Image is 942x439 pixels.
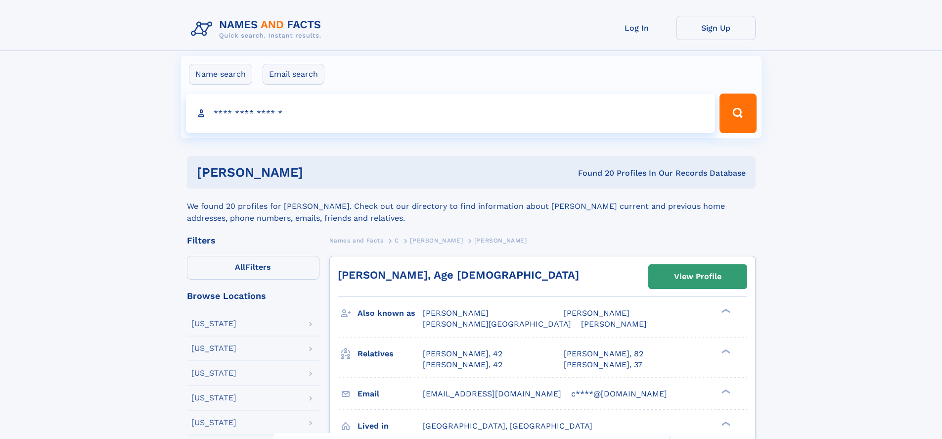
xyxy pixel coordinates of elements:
[719,308,731,314] div: ❯
[395,234,399,246] a: C
[410,237,463,244] span: [PERSON_NAME]
[191,320,236,328] div: [US_STATE]
[423,359,502,370] a: [PERSON_NAME], 42
[719,348,731,354] div: ❯
[329,234,384,246] a: Names and Facts
[186,94,716,133] input: search input
[187,16,329,43] img: Logo Names and Facts
[191,369,236,377] div: [US_STATE]
[263,64,324,85] label: Email search
[358,418,423,435] h3: Lived in
[441,168,746,179] div: Found 20 Profiles In Our Records Database
[338,269,579,281] a: [PERSON_NAME], Age [DEMOGRAPHIC_DATA]
[191,344,236,352] div: [US_STATE]
[564,308,629,318] span: [PERSON_NAME]
[581,319,647,329] span: [PERSON_NAME]
[676,16,756,40] a: Sign Up
[423,308,489,318] span: [PERSON_NAME]
[187,256,319,280] label: Filters
[395,237,399,244] span: C
[564,359,642,370] a: [PERSON_NAME], 37
[423,421,592,431] span: [GEOGRAPHIC_DATA], [GEOGRAPHIC_DATA]
[410,234,463,246] a: [PERSON_NAME]
[187,292,319,300] div: Browse Locations
[358,386,423,402] h3: Email
[235,262,245,272] span: All
[191,419,236,427] div: [US_STATE]
[197,166,441,179] h1: [PERSON_NAME]
[423,319,571,329] span: [PERSON_NAME][GEOGRAPHIC_DATA]
[564,348,643,359] a: [PERSON_NAME], 82
[597,16,676,40] a: Log In
[719,388,731,394] div: ❯
[474,237,527,244] span: [PERSON_NAME]
[358,305,423,322] h3: Also known as
[649,265,747,289] a: View Profile
[423,348,502,359] a: [PERSON_NAME], 42
[189,64,252,85] label: Name search
[674,265,721,288] div: View Profile
[187,236,319,245] div: Filters
[187,189,756,224] div: We found 20 profiles for [PERSON_NAME]. Check out our directory to find information about [PERSON...
[191,394,236,402] div: [US_STATE]
[719,420,731,427] div: ❯
[358,345,423,362] h3: Relatives
[423,389,561,398] span: [EMAIL_ADDRESS][DOMAIN_NAME]
[719,94,756,133] button: Search Button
